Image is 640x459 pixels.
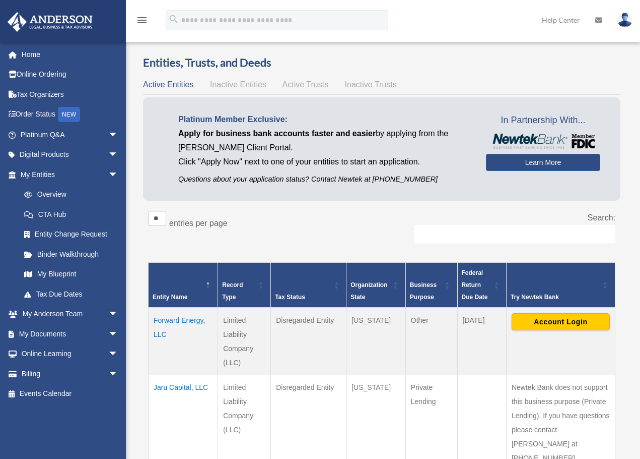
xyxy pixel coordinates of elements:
[271,262,346,308] th: Tax Status: Activate to sort
[143,55,620,71] h3: Entities, Trusts, and Deeds
[7,145,133,165] a: Digital Productsarrow_drop_down
[617,13,632,27] img: User Pic
[491,134,595,149] img: NewtekBankLogoSM.png
[7,304,133,324] a: My Anderson Teamarrow_drop_down
[210,80,266,89] span: Inactive Entities
[7,65,133,85] a: Online Ordering
[7,44,133,65] a: Home
[136,18,148,26] a: menu
[143,80,193,89] span: Active Entities
[178,129,376,138] span: Apply for business bank accounts faster and easier
[486,112,600,129] span: In Partnership With...
[169,219,228,227] label: entries per page
[7,104,133,125] a: Order StatusNEW
[511,291,600,303] div: Try Newtek Bank
[512,317,610,325] a: Account Login
[271,308,346,375] td: Disregarded Entity
[275,294,305,301] span: Tax Status
[506,262,615,308] th: Try Newtek Bank : Activate to sort
[108,164,128,185] span: arrow_drop_down
[345,80,397,89] span: Inactive Trusts
[153,294,187,301] span: Entity Name
[108,125,128,145] span: arrow_drop_down
[405,262,457,308] th: Business Purpose: Activate to sort
[14,224,128,245] a: Entity Change Request
[108,304,128,325] span: arrow_drop_down
[178,112,471,127] p: Platinum Member Exclusive:
[5,12,96,32] img: Anderson Advisors Platinum Portal
[14,264,128,284] a: My Blueprint
[178,155,471,169] p: Click "Apply Now" next to one of your entities to start an application.
[14,284,128,304] a: Tax Due Dates
[512,313,610,330] button: Account Login
[457,308,506,375] td: [DATE]
[218,262,271,308] th: Record Type: Activate to sort
[486,154,600,171] a: Learn More
[7,384,133,404] a: Events Calendar
[108,324,128,345] span: arrow_drop_down
[346,262,406,308] th: Organization State: Activate to sort
[346,308,406,375] td: [US_STATE]
[405,308,457,375] td: Other
[14,244,128,264] a: Binder Walkthrough
[588,213,615,222] label: Search:
[178,127,471,155] p: by applying from the [PERSON_NAME] Client Portal.
[7,344,133,364] a: Online Learningarrow_drop_down
[108,364,128,384] span: arrow_drop_down
[410,281,437,301] span: Business Purpose
[7,125,133,145] a: Platinum Q&Aarrow_drop_down
[178,173,471,186] p: Questions about your application status? Contact Newtek at [PHONE_NUMBER]
[58,107,80,122] div: NEW
[7,324,133,344] a: My Documentsarrow_drop_down
[14,185,123,205] a: Overview
[108,344,128,365] span: arrow_drop_down
[168,14,179,25] i: search
[7,164,128,185] a: My Entitiesarrow_drop_down
[222,281,243,301] span: Record Type
[462,269,488,301] span: Federal Return Due Date
[7,364,133,384] a: Billingarrow_drop_down
[136,14,148,26] i: menu
[14,204,128,224] a: CTA Hub
[350,281,387,301] span: Organization State
[457,262,506,308] th: Federal Return Due Date: Activate to sort
[282,80,329,89] span: Active Trusts
[149,262,218,308] th: Entity Name: Activate to invert sorting
[218,308,271,375] td: Limited Liability Company (LLC)
[149,308,218,375] td: Forward Energy, LLC
[7,84,133,104] a: Tax Organizers
[108,145,128,165] span: arrow_drop_down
